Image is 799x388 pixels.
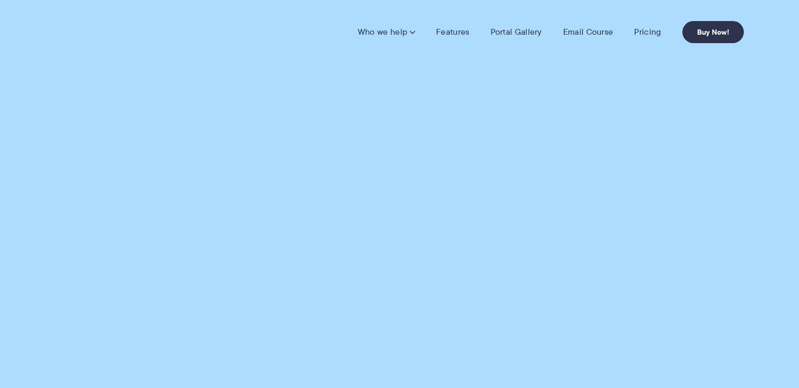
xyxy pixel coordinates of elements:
a: Features [436,27,469,37]
a: Who we help [358,27,415,37]
a: Buy Now! [682,21,744,43]
a: Portal Gallery [491,27,542,37]
a: Pricing [634,27,661,37]
a: Email Course [563,27,614,37]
